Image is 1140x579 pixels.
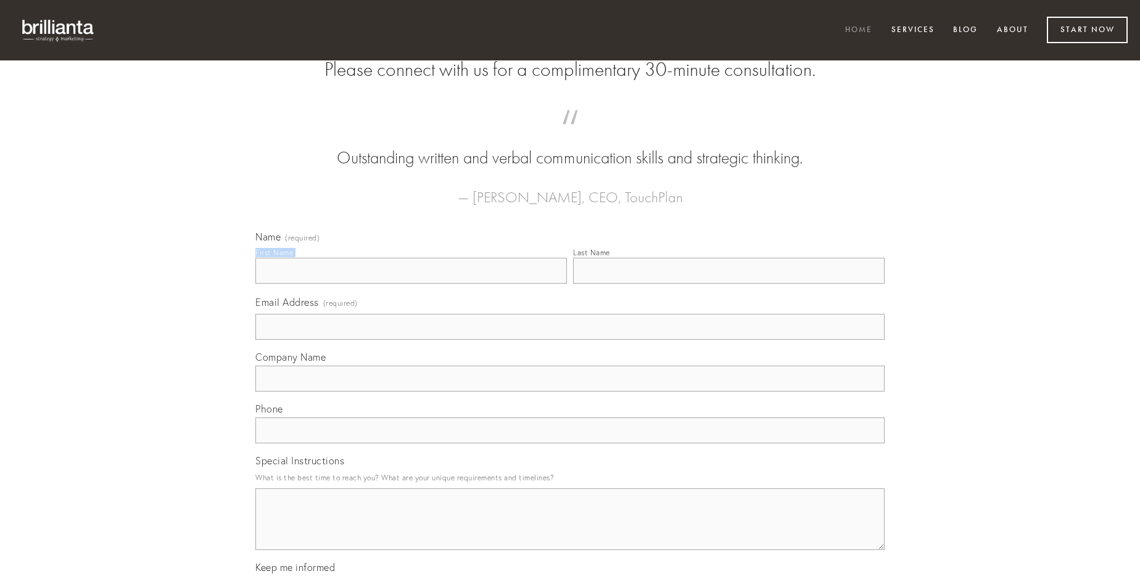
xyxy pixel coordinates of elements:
[255,561,335,573] span: Keep me informed
[275,122,865,146] span: “
[883,20,943,41] a: Services
[255,351,326,363] span: Company Name
[255,248,293,257] div: First Name
[255,469,885,486] p: What is the best time to reach you? What are your unique requirements and timelines?
[323,295,358,311] span: (required)
[255,296,319,308] span: Email Address
[285,234,320,242] span: (required)
[255,454,344,467] span: Special Instructions
[255,231,281,243] span: Name
[255,403,283,415] span: Phone
[989,20,1036,41] a: About
[12,12,105,48] img: brillianta - research, strategy, marketing
[837,20,880,41] a: Home
[573,248,610,257] div: Last Name
[255,58,885,81] h2: Please connect with us for a complimentary 30-minute consultation.
[275,170,865,210] figcaption: — [PERSON_NAME], CEO, TouchPlan
[275,122,865,170] blockquote: Outstanding written and verbal communication skills and strategic thinking.
[945,20,986,41] a: Blog
[1047,17,1128,43] a: Start Now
